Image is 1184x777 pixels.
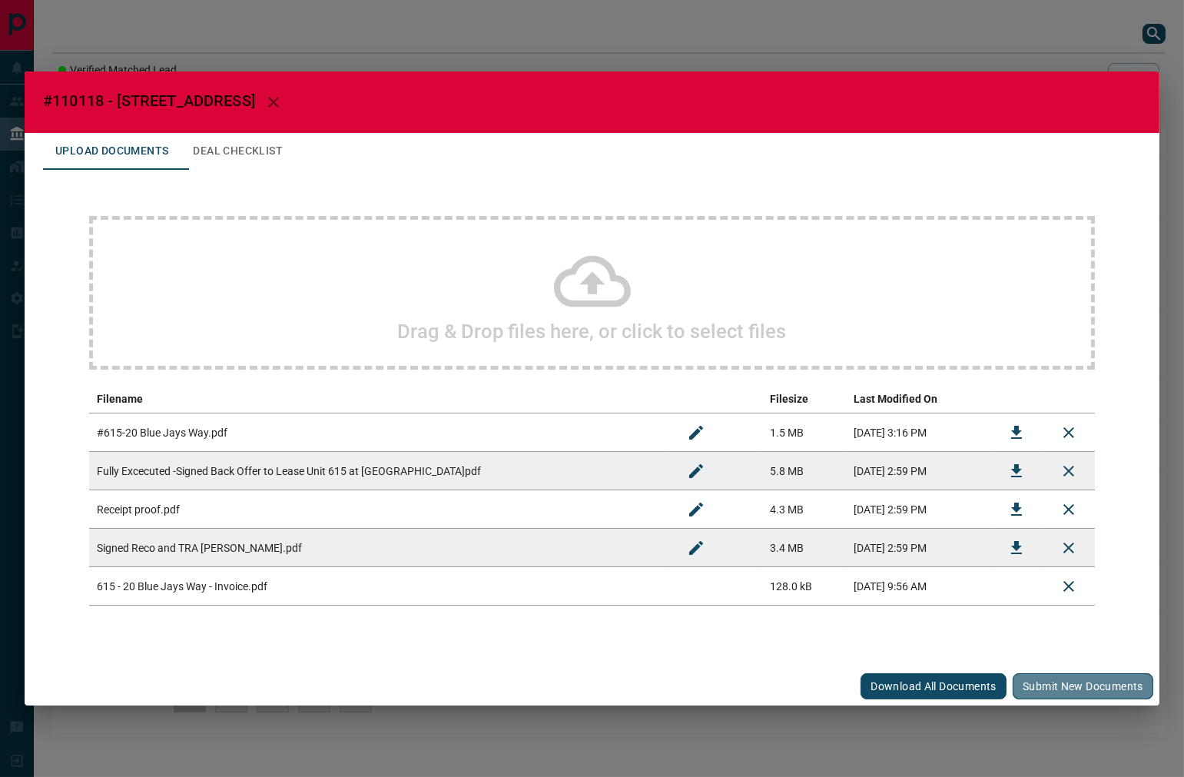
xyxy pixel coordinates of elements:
[990,385,1043,413] th: download action column
[846,490,990,529] td: [DATE] 2:59 PM
[43,133,181,170] button: Upload Documents
[89,413,670,452] td: #615-20 Blue Jays Way.pdf
[762,413,846,452] td: 1.5 MB
[1050,414,1087,451] button: Remove File
[89,216,1095,370] div: Drag & Drop files here, or click to select files
[998,491,1035,528] button: Download
[89,490,670,529] td: Receipt proof.pdf
[846,413,990,452] td: [DATE] 3:16 PM
[762,452,846,490] td: 5.8 MB
[89,385,670,413] th: Filename
[678,453,715,490] button: Rename
[398,320,787,343] h2: Drag & Drop files here, or click to select files
[1050,530,1087,566] button: Remove File
[1050,453,1087,490] button: Remove File
[678,491,715,528] button: Rename
[998,414,1035,451] button: Download
[762,385,846,413] th: Filesize
[846,567,990,606] td: [DATE] 9:56 AM
[846,452,990,490] td: [DATE] 2:59 PM
[678,530,715,566] button: Rename
[181,133,295,170] button: Deal Checklist
[89,452,670,490] td: Fully Excecuted -Signed Back Offer to Lease Unit 615 at [GEOGRAPHIC_DATA]pdf
[1050,568,1087,605] button: Delete
[846,385,990,413] th: Last Modified On
[846,529,990,567] td: [DATE] 2:59 PM
[1013,673,1153,699] button: Submit new documents
[678,414,715,451] button: Rename
[1050,491,1087,528] button: Remove File
[670,385,762,413] th: edit column
[89,567,670,606] td: 615 - 20 Blue Jays Way - Invoice.pdf
[998,530,1035,566] button: Download
[762,567,846,606] td: 128.0 kB
[762,529,846,567] td: 3.4 MB
[861,673,1007,699] button: Download All Documents
[998,453,1035,490] button: Download
[43,91,255,110] span: #110118 - [STREET_ADDRESS]
[89,529,670,567] td: Signed Reco and TRA [PERSON_NAME].pdf
[1043,385,1095,413] th: delete file action column
[762,490,846,529] td: 4.3 MB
